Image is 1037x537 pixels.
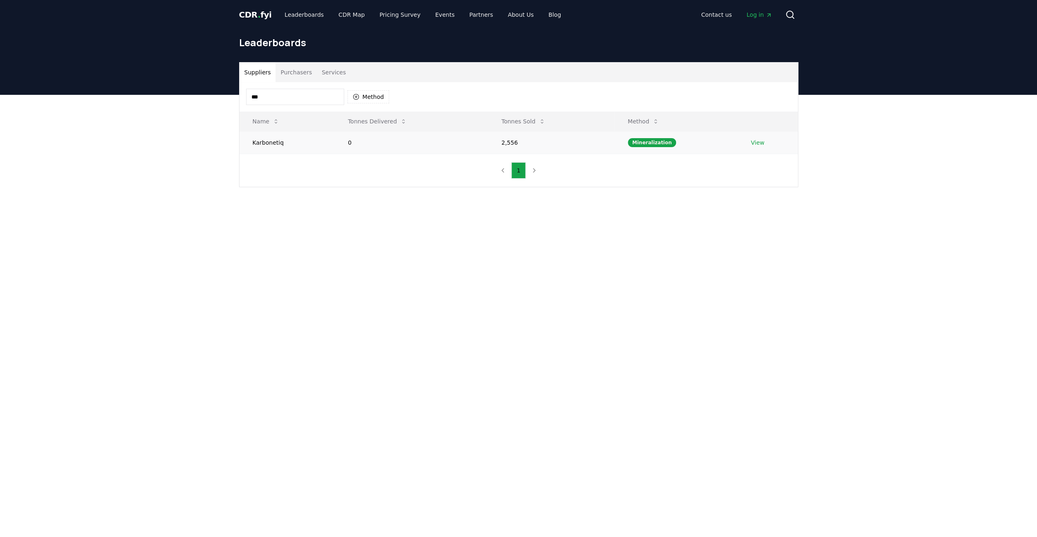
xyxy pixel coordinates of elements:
[751,139,764,147] a: View
[317,63,351,82] button: Services
[341,113,413,130] button: Tonnes Delivered
[332,7,371,22] a: CDR Map
[621,113,666,130] button: Method
[694,7,778,22] nav: Main
[511,162,526,179] button: 1
[429,7,461,22] a: Events
[239,36,798,49] h1: Leaderboards
[488,131,615,154] td: 2,556
[628,138,676,147] div: Mineralization
[501,7,540,22] a: About Us
[740,7,778,22] a: Log in
[542,7,568,22] a: Blog
[694,7,738,22] a: Contact us
[278,7,330,22] a: Leaderboards
[347,90,390,103] button: Method
[239,10,272,20] span: CDR fyi
[240,63,276,82] button: Suppliers
[463,7,499,22] a: Partners
[373,7,427,22] a: Pricing Survey
[746,11,772,19] span: Log in
[495,113,552,130] button: Tonnes Sold
[239,9,272,20] a: CDR.fyi
[240,131,335,154] td: Karbonetiq
[335,131,488,154] td: 0
[275,63,317,82] button: Purchasers
[258,10,260,20] span: .
[278,7,567,22] nav: Main
[246,113,286,130] button: Name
